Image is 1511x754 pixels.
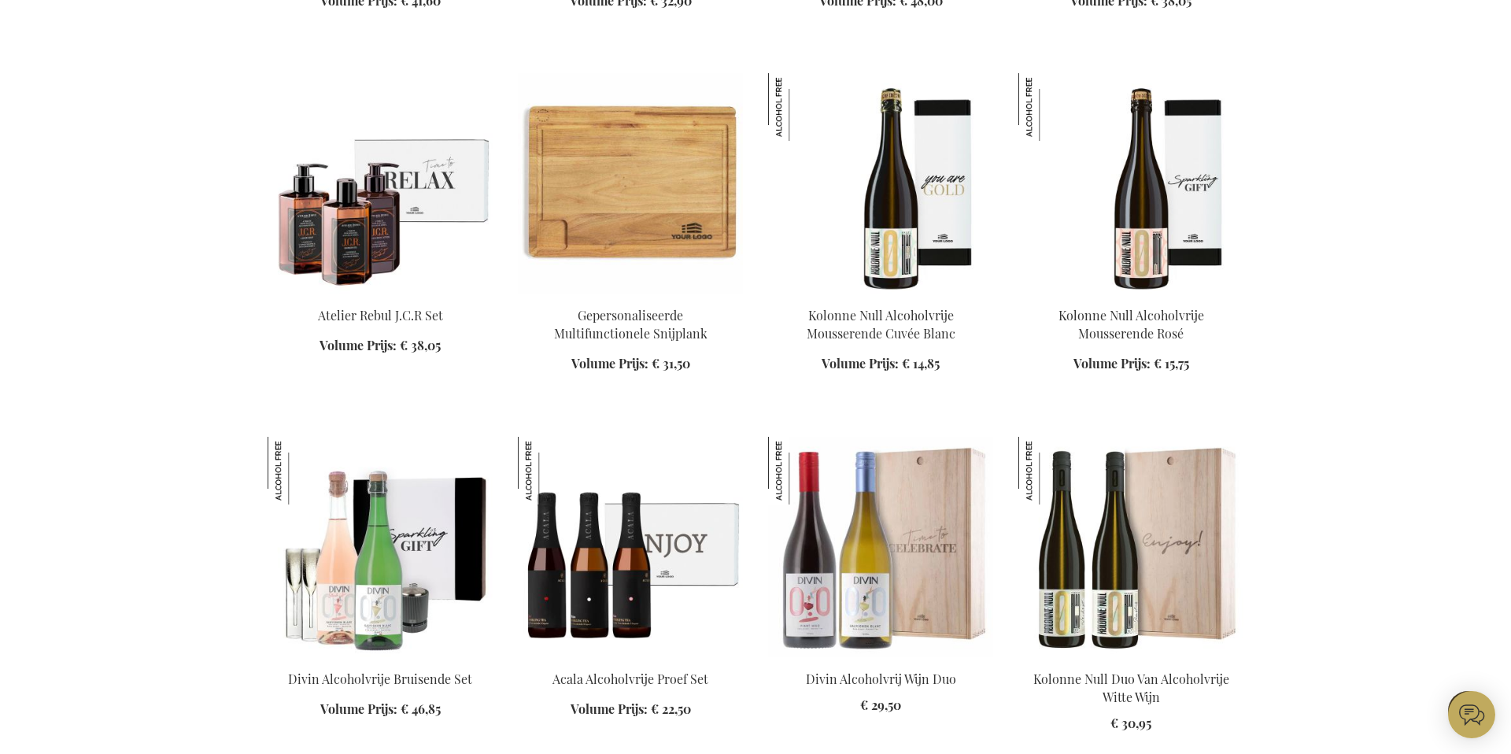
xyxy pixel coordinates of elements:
[652,355,690,371] span: € 31,50
[768,73,836,141] img: Kolonne Null Alcoholvrije Mousserende Cuvée Blanc
[320,337,441,355] a: Volume Prijs: € 38,05
[651,700,691,717] span: € 22,50
[400,337,441,353] span: € 38,05
[401,700,441,717] span: € 46,85
[571,355,648,371] span: Volume Prijs:
[320,700,441,719] a: Volume Prijs: € 46,85
[288,671,472,687] a: Divin Alcoholvrije Bruisende Set
[320,337,397,353] span: Volume Prijs:
[1110,715,1151,731] span: € 30,95
[518,651,743,666] a: Acala Non Alcoholic Tasting Set Acala Alcoholvrije Proef Set
[268,437,335,505] img: Divin Alcoholvrije Bruisende Set
[571,700,691,719] a: Volume Prijs: € 22,50
[1018,287,1243,302] a: Kolonne Null Non-Alcoholic Sparkling Rosé Kolonne Null Alcoholvrije Mousserende Rosé
[1058,307,1204,342] a: Kolonne Null Alcoholvrije Mousserende Rosé
[318,307,443,323] a: Atelier Rebul J.C.R Set
[1033,671,1229,705] a: Kolonne Null Duo Van Alcoholvrije Witte Wijn
[768,287,993,302] a: Kolonne Null Non-Alcoholic Sparkling Cuvée Blanc Kolonne Null Alcoholvrije Mousserende Cuvée Blanc
[518,437,586,505] img: Acala Alcoholvrije Proef Set
[860,697,901,713] span: € 29,50
[1018,437,1086,505] img: Kolonne Null Duo Van Alcoholvrije Witte Wijn
[1073,355,1151,371] span: Volume Prijs:
[518,287,743,302] a: Personalised Multi-Purpose Cutting Board
[1018,73,1086,141] img: Kolonne Null Alcoholvrije Mousserende Rosé
[268,287,493,302] a: Atelier Rebul J.C.R Set
[902,355,940,371] span: € 14,85
[268,651,493,666] a: Divin Non-Alcoholic Sparkling Set Divin Alcoholvrije Bruisende Set
[1018,651,1243,666] a: Kolonne Null Duo Van Alcoholvrije Witte Wijn Kolonne Null Duo Van Alcoholvrije Witte Wijn
[768,651,993,666] a: Divin Non-Alcoholic Wine Duo Divin Alcoholvrij Wijn Duo
[1154,355,1189,371] span: € 15,75
[554,307,707,342] a: Gepersonaliseerde Multifunctionele Snijplank
[806,671,956,687] a: Divin Alcoholvrij Wijn Duo
[571,700,648,717] span: Volume Prijs:
[768,437,993,657] img: Divin Non-Alcoholic Wine Duo
[518,437,743,657] img: Acala Non Alcoholic Tasting Set
[768,73,993,294] img: Kolonne Null Non-Alcoholic Sparkling Cuvée Blanc
[571,355,690,373] a: Volume Prijs: € 31,50
[518,73,743,294] img: Personalised Multi-Purpose Cutting Board
[552,671,708,687] a: Acala Alcoholvrije Proef Set
[822,355,899,371] span: Volume Prijs:
[807,307,955,342] a: Kolonne Null Alcoholvrije Mousserende Cuvée Blanc
[1018,437,1243,657] img: Kolonne Null Duo Van Alcoholvrije Witte Wijn
[320,700,397,717] span: Volume Prijs:
[268,437,493,657] img: Divin Non-Alcoholic Sparkling Set
[1073,355,1189,373] a: Volume Prijs: € 15,75
[822,355,940,373] a: Volume Prijs: € 14,85
[1448,691,1495,738] iframe: belco-activator-frame
[268,73,493,294] img: Atelier Rebul J.C.R Set
[1018,73,1243,294] img: Kolonne Null Non-Alcoholic Sparkling Rosé
[768,437,836,505] img: Divin Alcoholvrij Wijn Duo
